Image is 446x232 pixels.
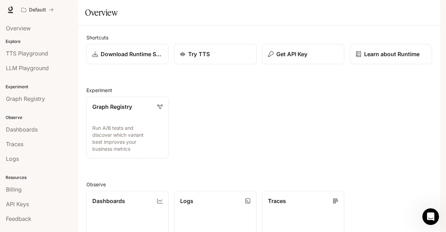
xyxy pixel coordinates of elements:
[180,197,193,205] p: Logs
[86,97,169,158] a: Graph RegistryRun A/B tests and discover which variant best improves your business metrics
[350,44,432,64] a: Learn about Runtime
[86,87,432,94] h2: Experiment
[86,181,432,188] h2: Observe
[92,125,163,152] p: Run A/B tests and discover which variant best improves your business metrics
[86,34,432,41] h2: Shortcuts
[268,197,286,205] p: Traces
[85,6,117,20] h1: Overview
[92,197,125,205] p: Dashboards
[18,3,57,17] button: All workspaces
[276,50,307,58] p: Get API Key
[92,103,132,111] p: Graph Registry
[262,44,344,64] button: Get API Key
[174,44,257,65] a: Try TTS
[422,208,439,225] iframe: Intercom live chat
[364,50,420,58] p: Learn about Runtime
[101,50,163,58] p: Download Runtime SDK
[86,44,169,64] a: Download Runtime SDK
[188,50,210,58] p: Try TTS
[29,7,46,13] p: Default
